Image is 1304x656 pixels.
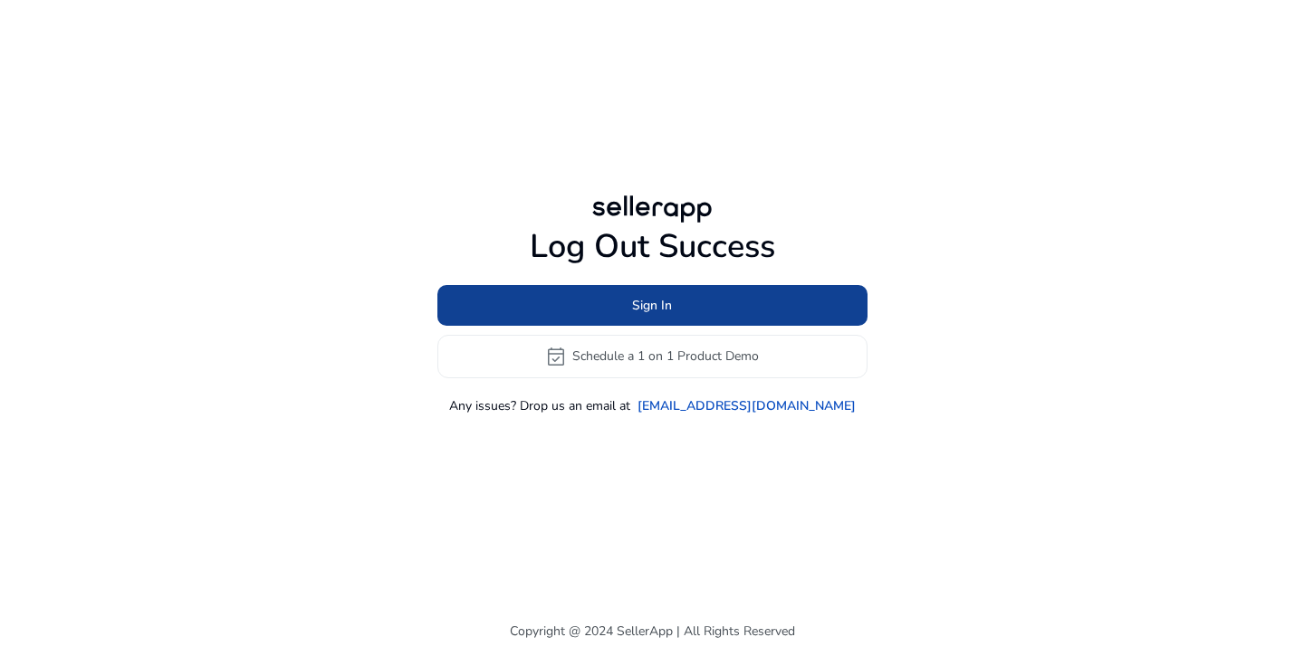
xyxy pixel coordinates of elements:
button: event_availableSchedule a 1 on 1 Product Demo [437,335,868,378]
h1: Log Out Success [437,227,868,266]
a: [EMAIL_ADDRESS][DOMAIN_NAME] [638,396,856,415]
span: event_available [545,346,567,367]
button: Sign In [437,285,868,326]
p: Any issues? Drop us an email at [449,396,630,415]
span: Sign In [632,296,672,315]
